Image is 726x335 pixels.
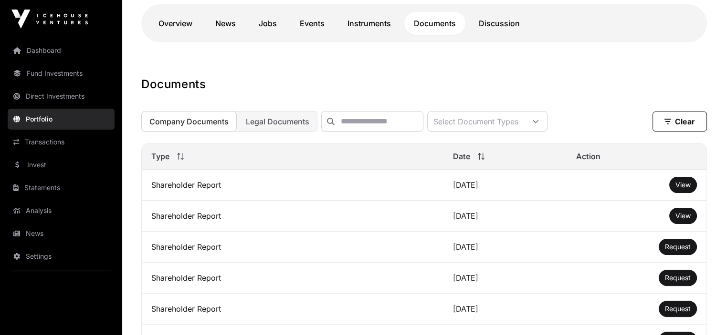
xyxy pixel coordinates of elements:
a: News [8,223,115,244]
button: Request [659,301,697,317]
span: Legal Documents [246,117,309,126]
button: View [669,208,697,224]
span: Type [151,151,169,162]
a: Request [665,242,691,252]
button: Legal Documents [238,111,317,132]
a: Overview [149,12,202,35]
button: Request [659,239,697,255]
iframe: Chat Widget [678,289,726,335]
span: Request [665,274,691,282]
span: Request [665,243,691,251]
td: [DATE] [443,232,567,263]
a: Instruments [338,12,400,35]
a: Request [665,273,691,283]
span: Action [576,151,600,162]
a: Dashboard [8,40,115,61]
a: Fund Investments [8,63,115,84]
span: Company Documents [149,117,229,126]
td: [DATE] [443,294,567,325]
td: [DATE] [443,263,567,294]
a: Events [290,12,334,35]
div: Select Document Types [428,112,524,131]
a: View [675,211,691,221]
button: Request [659,270,697,286]
td: Shareholder Report [142,263,443,294]
button: Clear [652,112,707,132]
a: Jobs [249,12,286,35]
img: Icehouse Ventures Logo [11,10,88,29]
a: Transactions [8,132,115,152]
td: Shareholder Report [142,294,443,325]
a: View [675,180,691,190]
a: Invest [8,154,115,175]
td: Shareholder Report [142,170,443,201]
a: Portfolio [8,109,115,130]
a: Documents [404,12,465,35]
a: Settings [8,246,115,267]
a: Analysis [8,200,115,221]
td: Shareholder Report [142,232,443,263]
a: Discussion [469,12,529,35]
button: Company Documents [141,111,237,132]
a: Direct Investments [8,86,115,107]
span: View [675,181,691,189]
span: Date [453,151,470,162]
h1: Documents [141,77,707,92]
nav: Tabs [149,12,699,35]
td: [DATE] [443,201,567,232]
td: [DATE] [443,170,567,201]
td: Shareholder Report [142,201,443,232]
span: View [675,212,691,220]
span: Request [665,305,691,313]
a: Statements [8,177,115,198]
a: Request [665,304,691,314]
a: News [206,12,245,35]
button: View [669,177,697,193]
